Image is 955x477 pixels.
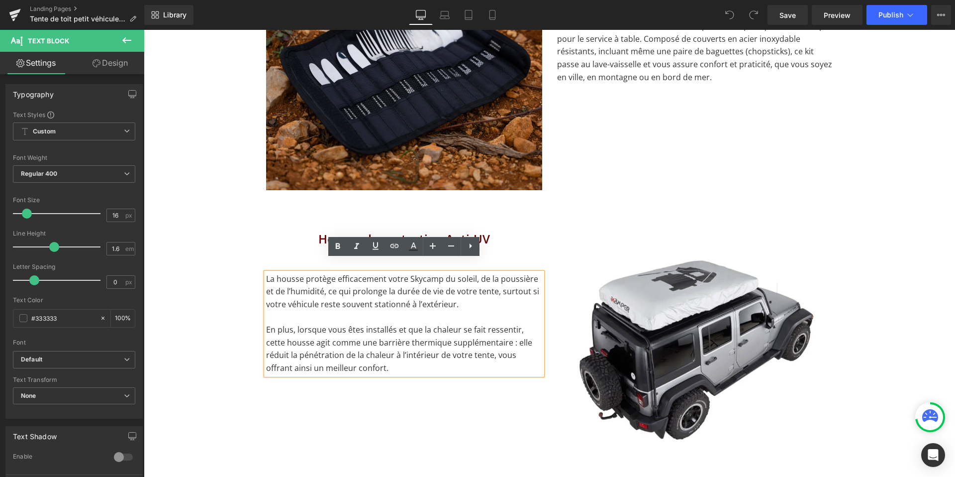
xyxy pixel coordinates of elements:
[744,5,764,25] button: Redo
[144,5,193,25] a: New Library
[125,212,134,219] span: px
[921,443,945,467] div: Open Intercom Messenger
[74,52,146,74] a: Design
[812,5,862,25] a: Preview
[31,313,95,324] input: Color
[13,263,135,270] div: Letter Spacing
[931,5,951,25] button: More
[30,15,125,23] span: Tente de toit petit véhicule - iKamper
[720,5,740,25] button: Undo
[30,5,144,13] a: Landing Pages
[13,154,135,161] div: Font Weight
[480,5,504,25] a: Mobile
[433,5,457,25] a: Laptop
[866,5,927,25] button: Publish
[33,127,56,136] b: Custom
[13,339,135,346] div: Font
[409,5,433,25] a: Desktop
[122,294,398,345] p: En plus, lorsque vous êtes installés et que la chaleur se fait ressentir, cette housse agit comme...
[13,111,135,119] div: Text Styles
[21,392,36,399] b: None
[163,10,187,19] span: Library
[21,170,58,177] b: Regular 400
[13,197,135,204] div: Font Size
[125,245,134,252] span: em
[13,427,57,441] div: Text Shadow
[13,85,54,99] div: Typography
[13,376,135,383] div: Text Transform
[824,10,851,20] span: Preview
[111,310,135,327] div: %
[122,200,398,218] h3: Housse de protection Anti-UV
[13,297,135,304] div: Text Color
[779,10,796,20] span: Save
[13,453,104,463] div: Enable
[125,279,134,285] span: px
[878,11,903,19] span: Publish
[28,37,69,45] span: Text Block
[21,356,42,364] i: Default
[122,243,398,281] p: La housse protège efficacement votre Skycamp du soleil, de la poussière et de l’humidité, ce qui ...
[13,230,135,237] div: Line Height
[457,5,480,25] a: Tablet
